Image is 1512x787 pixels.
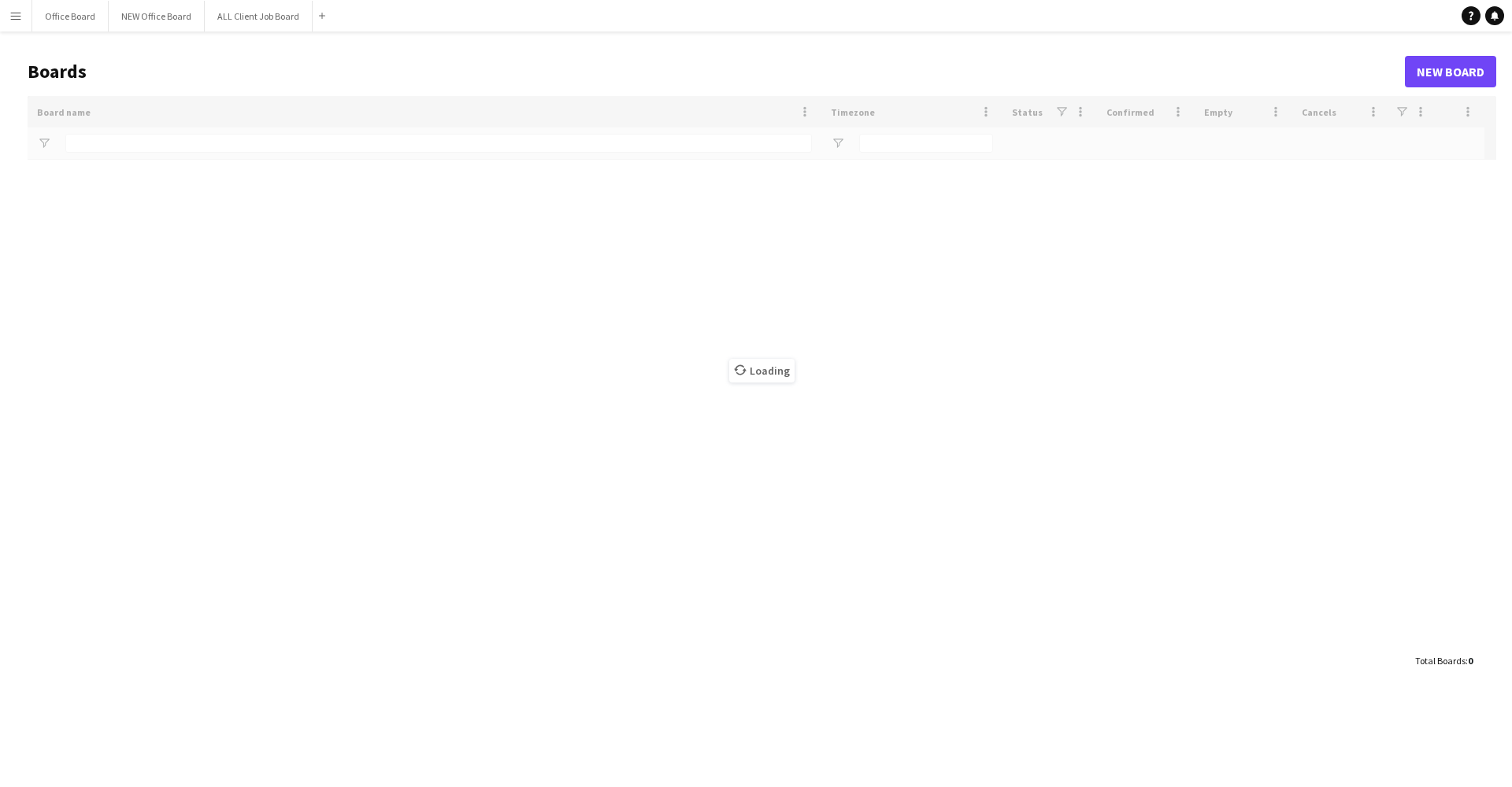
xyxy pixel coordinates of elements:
[28,60,1405,83] h1: Boards
[1415,655,1466,667] span: Total Boards
[205,1,313,31] button: ALL Client Job Board
[1468,655,1473,667] span: 0
[1405,56,1496,87] a: New Board
[109,1,205,31] button: NEW Office Board
[32,1,109,31] button: Office Board
[1415,645,1473,676] div: :
[729,359,795,382] span: Loading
